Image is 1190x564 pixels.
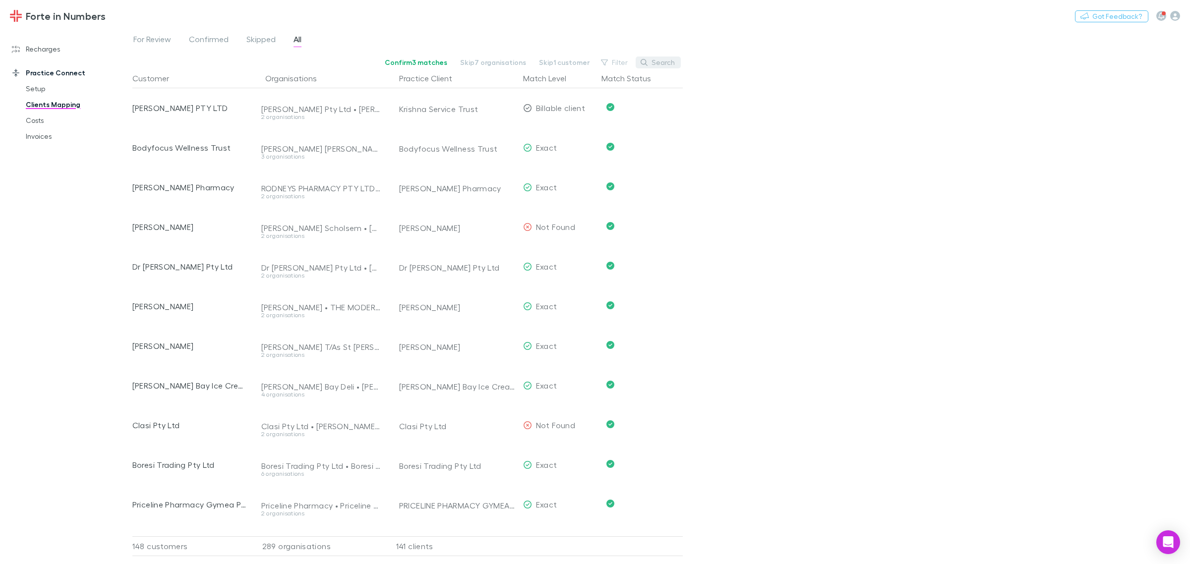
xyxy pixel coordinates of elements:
div: Clasi Pty Ltd [132,405,247,445]
img: Forte in Numbers's Logo [10,10,22,22]
span: Confirmed [189,34,229,47]
span: Exact [536,381,557,390]
div: Dr [PERSON_NAME] Pty Ltd [399,248,515,287]
div: [PERSON_NAME] [399,208,515,248]
div: [PERSON_NAME] • THE MODERN BRA COMPANY PTY LTD [261,302,381,312]
div: Priceline Pharmacy • Priceline Pharmacy Gymea Pty Ltd [261,501,381,510]
a: Costs [16,113,140,128]
span: Billable client [536,103,586,113]
div: 2 organisations [261,312,381,318]
div: 148 customers [132,536,251,556]
span: Not Found [536,420,575,430]
div: 141 clients [385,536,519,556]
button: Match Level [523,68,578,88]
button: Skip1 customer [533,56,596,68]
div: Clasi Pty Ltd [399,406,515,446]
h3: Forte in Numbers [26,10,106,22]
div: 2 organisations [261,431,381,437]
div: [PERSON_NAME] Pty Ltd • [PERSON_NAME] Pty Ltd [261,104,381,114]
button: Skip7 organisations [454,56,533,68]
svg: Confirmed [606,381,614,389]
div: [PERSON_NAME] Pharmacy [132,168,247,207]
div: 6 organisations [261,471,381,477]
div: [PERSON_NAME] Bay Ice Cream Company Pty. Ltd [132,366,247,405]
svg: Confirmed [606,341,614,349]
div: Priceline Pharmacy Gymea Pty Limited [132,485,247,524]
div: Krishna Service Trust [399,89,515,129]
div: 289 organisations [251,536,385,556]
button: Match Status [601,68,663,88]
svg: Confirmed [606,222,614,230]
svg: Confirmed [606,182,614,190]
svg: Confirmed [606,420,614,428]
div: [PERSON_NAME] [132,207,247,247]
div: [PERSON_NAME] [132,286,247,326]
div: PRICELINE PHARMACY GYMEA PTY LIMITED [399,486,515,525]
span: Exact [536,460,557,469]
div: Clasi Pty Ltd • [PERSON_NAME] Leavers [261,421,381,431]
div: [PERSON_NAME] PTY LTD [132,88,247,128]
div: RODNEYS PHARMACY PTY LTD • [PERSON_NAME] Pharmacy [261,183,381,193]
div: Boresi Trading Pty Ltd [132,445,247,485]
a: Recharges [2,41,140,57]
span: Exact [536,262,557,271]
div: 2 organisations [261,193,381,199]
svg: Confirmed [606,262,614,270]
button: Organisations [265,68,329,88]
svg: Confirmed [606,103,614,111]
svg: Confirmed [606,500,614,508]
div: 4 organisations [261,392,381,397]
div: [PERSON_NAME] [399,327,515,367]
div: 3 organisations [261,154,381,160]
div: Bodyfocus Wellness Trust [399,129,515,169]
div: [PERSON_NAME] Scholsem • [PERSON_NAME] [261,223,381,233]
svg: Confirmed [606,143,614,151]
div: 2 organisations [261,114,381,120]
a: Clients Mapping [16,97,140,113]
div: Dr [PERSON_NAME] Pty Ltd [132,247,247,286]
a: Practice Connect [2,65,140,81]
div: [PERSON_NAME] [PERSON_NAME] • The Ponds • Bodyfocus Wellness Centre Pty Ltd [261,144,381,154]
button: Search [636,56,681,68]
div: [PERSON_NAME] [132,326,247,366]
span: Exact [536,301,557,311]
div: Open Intercom Messenger [1156,530,1180,554]
div: 2 organisations [261,273,381,279]
button: Practice Client [399,68,464,88]
span: Exact [536,182,557,192]
a: Forte in Numbers [4,4,112,28]
button: Filter [596,56,634,68]
div: [PERSON_NAME] [399,287,515,327]
span: For Review [133,34,171,47]
div: 2 organisations [261,233,381,239]
span: All [294,34,301,47]
svg: Confirmed [606,460,614,468]
span: Exact [536,143,557,152]
div: [PERSON_NAME] T/As St [PERSON_NAME] [MEDICAL_DATA] Clinic • [PERSON_NAME] [261,342,381,352]
div: [PERSON_NAME] Bay Ice Cream Company Pty. Ltd [399,367,515,406]
a: Invoices [16,128,140,144]
div: 2 organisations [261,352,381,358]
span: Not Found [536,222,575,231]
div: 2 organisations [261,510,381,516]
div: Best Orthodontic Seminars & Sessions Pty Ltd [132,524,247,564]
a: Setup [16,81,140,97]
span: Exact [536,341,557,350]
div: Dr [PERSON_NAME] Pty Ltd • [PERSON_NAME] [261,263,381,273]
button: Customer [132,68,181,88]
div: [PERSON_NAME] Bay Deli • [PERSON_NAME] Bay Delicatessen • [PERSON_NAME][GEOGRAPHIC_DATA] • [PERSO... [261,382,381,392]
span: Skipped [246,34,276,47]
div: Boresi Trading Pty Ltd • Boresi Pty Ltd • Boresi Trading • Boresi • Boresi Administration • Bores... [261,461,381,471]
div: [PERSON_NAME] Pharmacy [399,169,515,208]
button: Confirm3 matches [378,56,454,68]
div: Boresi Trading Pty Ltd [399,446,515,486]
button: Got Feedback? [1075,10,1148,22]
span: Exact [536,500,557,509]
div: Bodyfocus Wellness Trust [132,128,247,168]
svg: Confirmed [606,301,614,309]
